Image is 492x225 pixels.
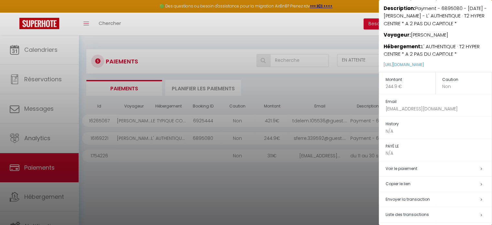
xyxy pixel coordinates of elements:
h5: PAYÉ LE [386,143,492,150]
strong: Voyageur: [384,31,411,38]
h5: Caution [442,76,492,84]
a: [URL][DOMAIN_NAME] [384,62,424,67]
p: L' AUTHENTIQUE · T2 HYPER CENTRE * A 2 PAS DU CAPITOLE * [384,39,492,58]
p: 244.9 € [386,83,435,90]
h5: Email [386,98,492,106]
p: N/A [386,150,492,157]
strong: Description: [384,5,415,12]
p: Payment - 6895080 - [DATE] - [PERSON_NAME] - L' AUTHENTIQUE · T2 HYPER CENTRE * A 2 PAS DU CAPITO... [384,1,492,28]
h5: History [386,120,492,128]
span: Liste des transactions [386,212,429,217]
span: Envoyer la transaction [386,197,430,202]
h5: Montant [386,76,435,84]
p: Non [442,83,492,90]
a: Voir le paiement [386,166,417,171]
h5: Copier le lien [386,180,492,188]
p: [EMAIL_ADDRESS][DOMAIN_NAME] [386,106,492,112]
p: [PERSON_NAME] [384,27,492,39]
p: N/A [386,128,492,135]
strong: Hébergement: [384,43,421,50]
